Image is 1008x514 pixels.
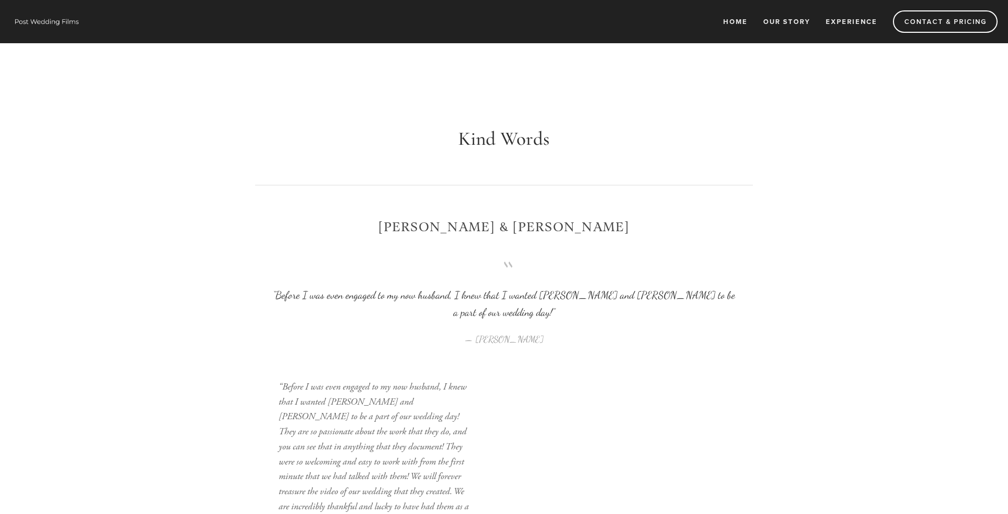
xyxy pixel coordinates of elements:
iframe: Wisconsin Wedding Videography | Elizabeth + Andrew [513,366,753,500]
blockquote: “Before I was even engaged to my now husband, I knew that I wanted [PERSON_NAME] and [PERSON_NAME... [272,270,736,321]
a: Our Story [757,13,817,30]
figcaption: — [PERSON_NAME] [272,321,736,348]
a: Home [716,13,754,30]
img: Wisconsin Wedding Videographer [10,14,83,29]
span: “ [272,270,736,287]
a: Contact & Pricing [893,10,998,33]
h1: Kind Words [255,128,753,151]
h2: [PERSON_NAME] & [PERSON_NAME] [255,220,753,235]
a: Experience [819,13,884,30]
